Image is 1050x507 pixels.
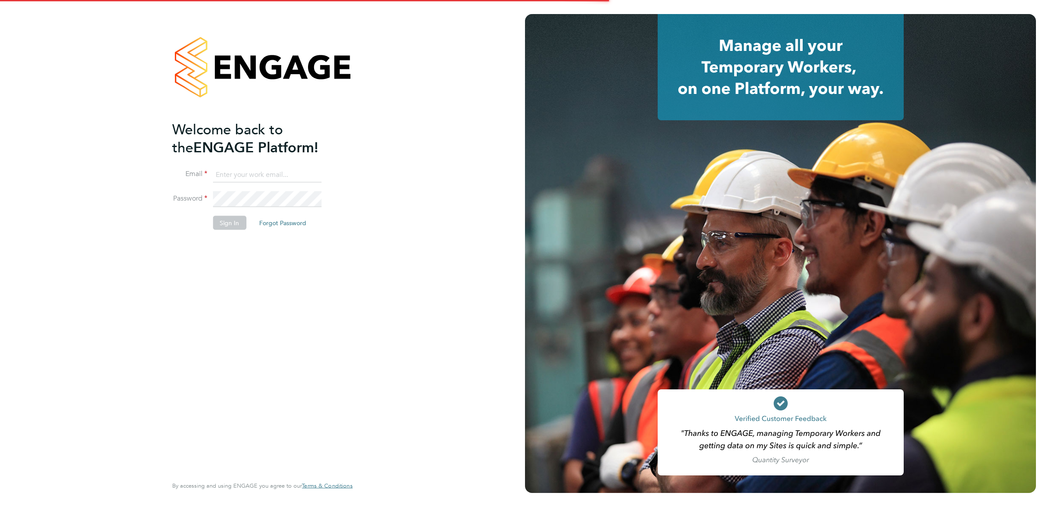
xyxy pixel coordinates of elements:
button: Sign In [213,216,246,230]
span: Terms & Conditions [302,482,352,489]
span: Welcome back to the [172,121,283,156]
button: Forgot Password [252,216,313,230]
h2: ENGAGE Platform! [172,120,344,156]
span: By accessing and using ENGAGE you agree to our [172,482,352,489]
input: Enter your work email... [213,167,321,183]
a: Terms & Conditions [302,482,352,489]
label: Email [172,169,207,179]
label: Password [172,194,207,203]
